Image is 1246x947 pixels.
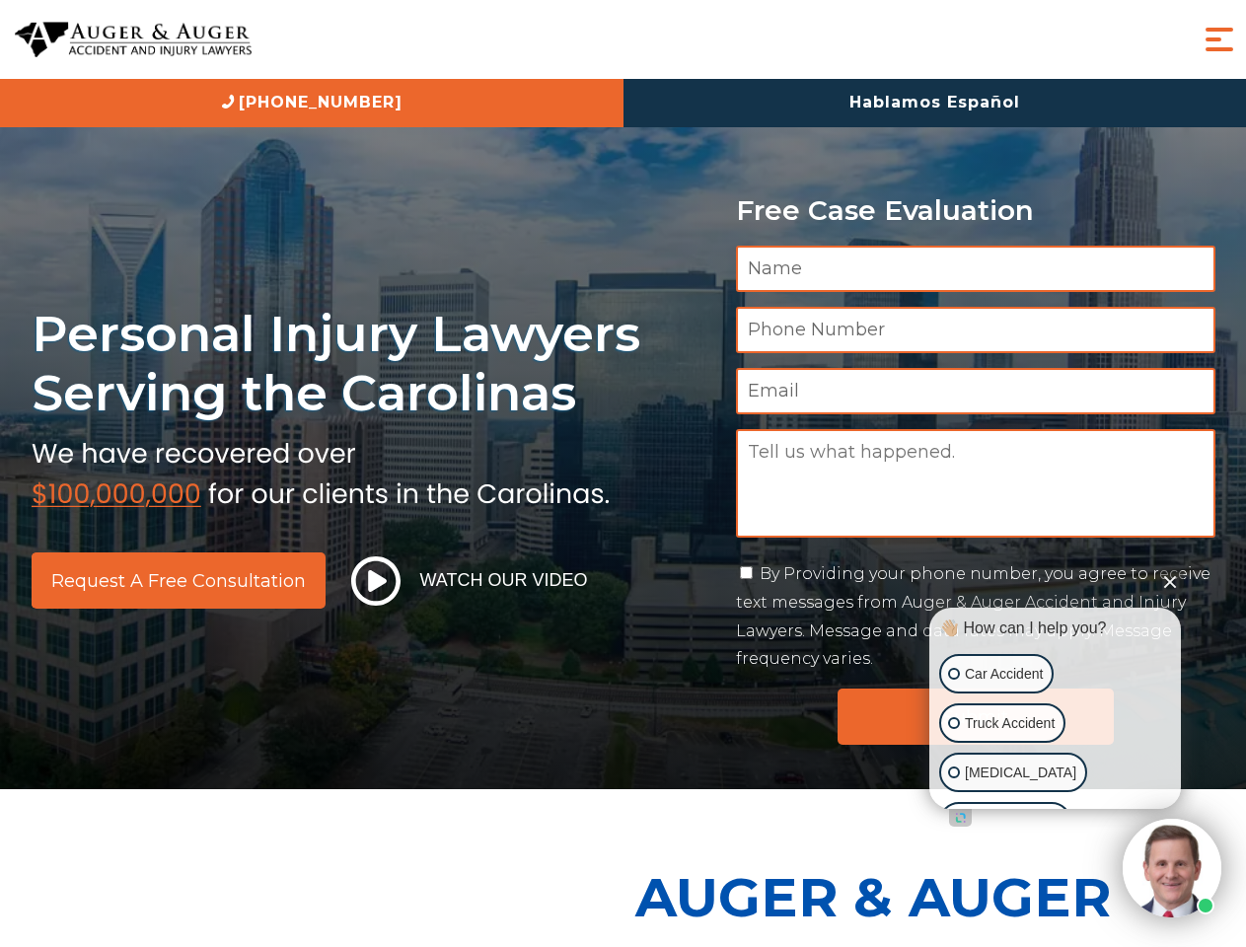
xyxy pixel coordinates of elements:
[32,433,610,508] img: sub text
[32,552,326,609] a: Request a Free Consultation
[1156,567,1184,595] button: Close Intaker Chat Widget
[1123,819,1221,917] img: Intaker widget Avatar
[965,662,1043,687] p: Car Accident
[1200,20,1239,59] button: Menu
[736,195,1215,226] p: Free Case Evaluation
[736,307,1215,353] input: Phone Number
[736,564,1210,668] label: By Providing your phone number, you agree to receive text messages from Auger & Auger Accident an...
[51,572,306,590] span: Request a Free Consultation
[635,848,1235,946] p: Auger & Auger
[736,368,1215,414] input: Email
[934,618,1176,639] div: 👋🏼 How can I help you?
[949,809,972,827] a: Open intaker chat
[838,689,1114,745] input: Submit
[15,22,252,58] img: Auger & Auger Accident and Injury Lawyers Logo
[32,304,712,423] h1: Personal Injury Lawyers Serving the Carolinas
[345,555,594,607] button: Watch Our Video
[965,761,1076,785] p: [MEDICAL_DATA]
[736,246,1215,292] input: Name
[965,711,1055,736] p: Truck Accident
